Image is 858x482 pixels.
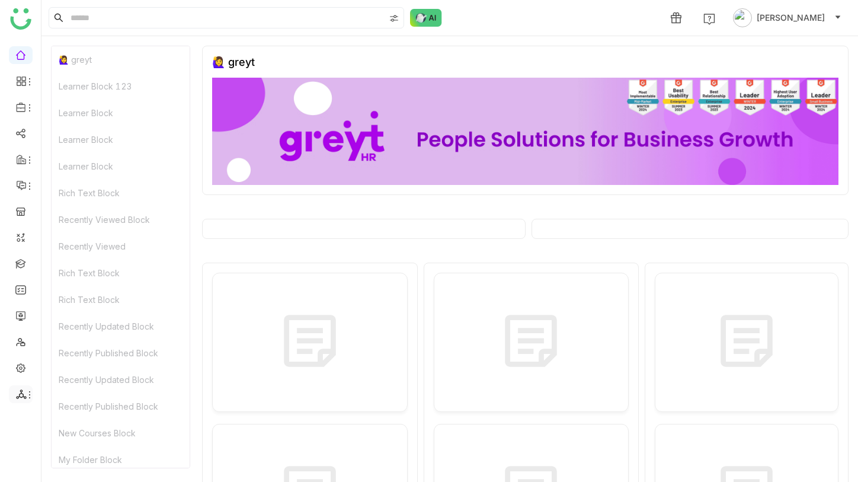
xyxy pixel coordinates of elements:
img: course-v2.svg [501,311,561,371]
div: My Folder Block [52,446,190,473]
img: 68ca8a786afc163911e2cfd3 [212,78,838,185]
div: Recently Published Block [52,393,190,420]
img: search-type.svg [389,14,399,23]
div: Learner Block [52,126,190,153]
img: avatar [733,8,752,27]
div: Recently Published Block [52,340,190,366]
div: Learner Block [52,153,190,180]
div: Recently Viewed [52,233,190,260]
div: Recently Updated Block [52,366,190,393]
div: Recently Updated Block [52,313,190,340]
div: Rich Text Block [52,180,190,206]
div: New Courses Block [52,420,190,446]
div: Learner Block [52,100,190,126]
div: Learner Block 123 [52,73,190,100]
img: course-v2.svg [280,311,340,371]
div: Rich Text Block [52,260,190,286]
div: 🙋‍♀️ greyt [52,46,190,73]
div: Rich Text Block [52,286,190,313]
img: ask-buddy-normal.svg [410,9,442,27]
span: [PERSON_NAME] [757,11,825,24]
img: course-v2.svg [717,311,776,371]
div: Recently Viewed Block [52,206,190,233]
img: logo [10,8,31,30]
button: [PERSON_NAME] [731,8,844,27]
div: 🙋‍♀️ greyt [212,56,255,68]
img: help.svg [703,13,715,25]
